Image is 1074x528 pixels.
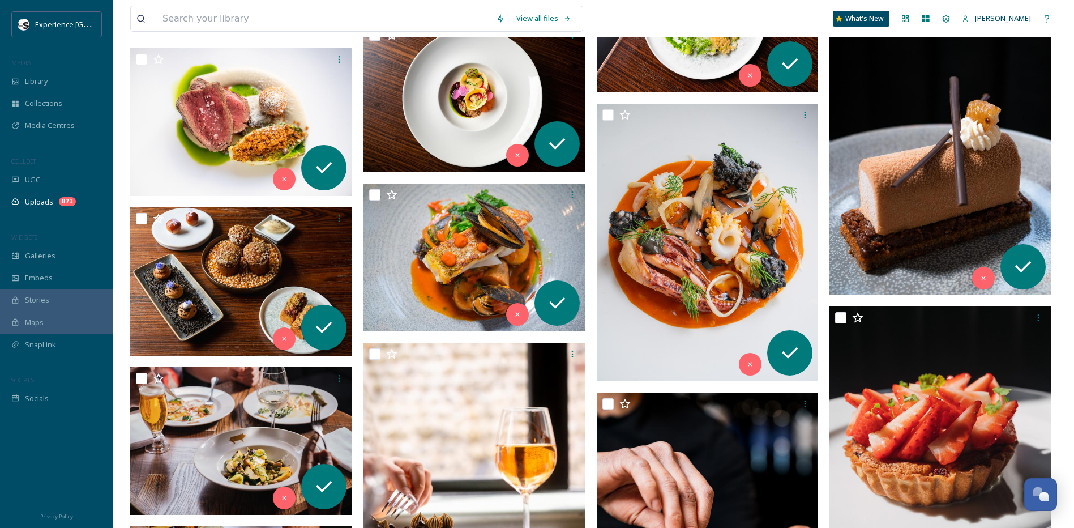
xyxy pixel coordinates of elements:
[363,184,585,332] img: ext_1755532870.481166_xdbphotography@gmail.com-TheGingerPig_Menu-29.JPG
[363,24,585,172] img: ext_1755532871.541909_xdbphotography@gmail.com-SM-Menu_The_Gingerman-03.jpg
[25,76,48,87] span: Library
[25,120,75,131] span: Media Centres
[18,19,29,30] img: WSCC%20ES%20Socials%20Icon%20-%20Secondary%20-%20Black.jpg
[25,98,62,109] span: Collections
[59,197,76,206] div: 871
[25,295,49,305] span: Stories
[40,513,73,520] span: Privacy Policy
[157,6,490,31] input: Search your library
[25,317,44,328] span: Maps
[975,13,1031,23] span: [PERSON_NAME]
[25,339,56,350] span: SnapLink
[25,174,40,185] span: UGC
[35,19,147,29] span: Experience [GEOGRAPHIC_DATA]
[25,272,53,283] span: Embeds
[40,509,73,522] a: Privacy Policy
[956,7,1037,29] a: [PERSON_NAME]
[11,157,36,165] span: COLLECT
[130,367,352,516] img: ext_1755532868.985756_xdbphotography@gmail.com-SM_TheGingerPig-46 (2).JPG
[1024,478,1057,511] button: Open Chat
[597,104,819,381] img: ext_1755532871.45929_xdbphotography@gmail.com-SM-Menu_TheGingerman-18.jpg
[829,18,1051,295] img: ext_1755532871.234519_xdbphotography@gmail.com-TheGingerPig_Menu-46.JPG
[25,393,49,404] span: Socials
[25,250,55,261] span: Galleries
[11,233,37,241] span: WIDGETS
[11,58,31,67] span: MEDIA
[25,197,53,207] span: Uploads
[511,7,577,29] a: View all files
[833,11,889,27] a: What's New
[130,207,352,356] img: ext_1755532871.073191_xdbphotography@gmail.com-SM-Bread_&_Snacks_TheGingerman-06.jpg
[130,48,352,197] img: ext_1755532871.711386_xdbphotography@gmail.com-SM-Menu_The_Gingerman-15.jpg
[11,376,34,384] span: SOCIALS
